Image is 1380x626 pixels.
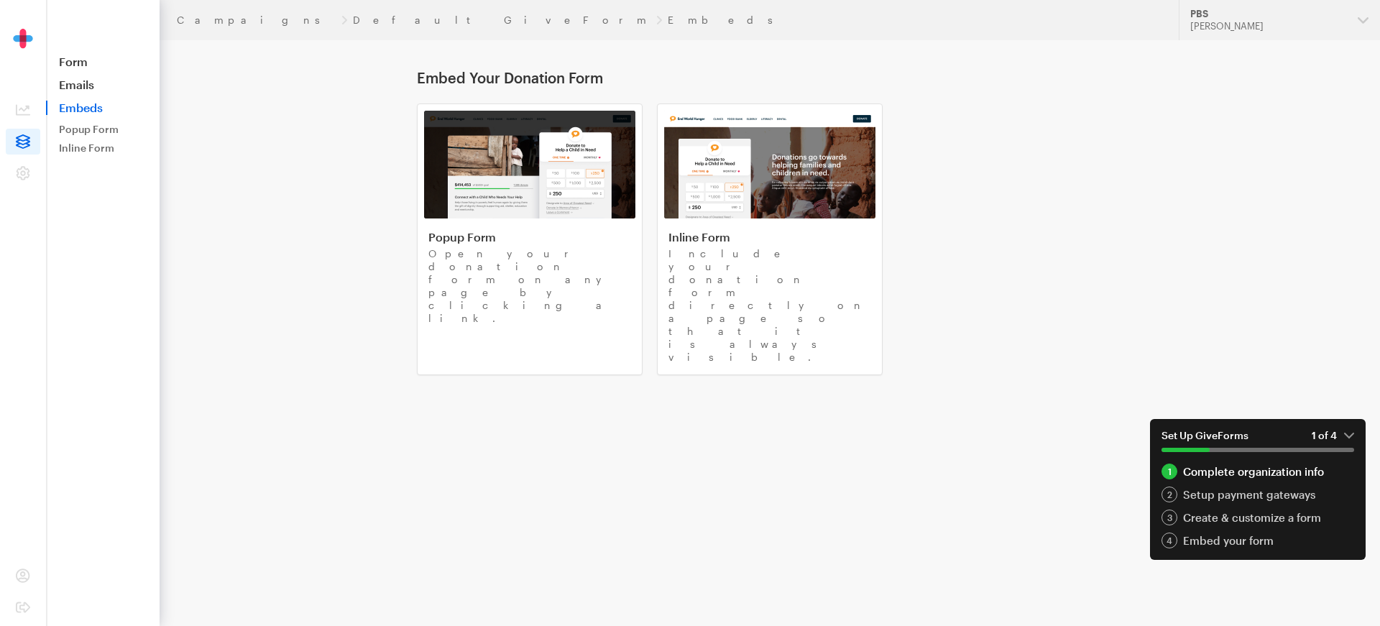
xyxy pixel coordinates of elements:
[177,14,336,26] a: Campaigns
[46,78,160,92] a: Emails
[1161,533,1177,548] div: 4
[46,101,160,115] span: Embeds
[1161,464,1354,479] div: Complete organization info
[53,121,154,138] a: Popup Form
[1161,510,1354,525] a: 3 Create & customize a form
[53,139,154,157] a: Inline Form
[1312,429,1354,442] em: 1 of 4
[1161,510,1177,525] div: 3
[1190,20,1346,32] div: [PERSON_NAME]
[1161,464,1354,479] a: 1 Complete organization info
[1190,8,1346,20] div: PBS
[424,111,635,218] img: popup-form-5b4acd790b338fb362b038d5767f041f74c8b6526b41900b6d4ddf6372801506.png
[1161,464,1177,479] div: 1
[417,69,1123,86] h1: Embed Your Donation Form
[417,103,643,375] a: Popup Form Open your donation form on any page by clicking a link.
[1161,487,1354,502] a: 2 Setup payment gateways
[1161,533,1354,548] div: Embed your form
[1161,533,1354,548] a: 4 Embed your form
[664,111,875,218] img: inline-form-71fcfff58df17d31bfcfba5f3ad4030f01664eead505184072cc27d148d156ed.png
[353,14,650,26] a: Default GiveForm
[1161,487,1177,502] div: 2
[1161,487,1354,502] div: Setup payment gateways
[1150,419,1366,464] button: Set Up GiveForms1 of 4
[657,103,883,375] a: Inline Form Include your donation form directly on a page so that it is always visible.
[428,230,631,244] h4: Popup Form
[428,247,631,325] p: Open your donation form on any page by clicking a link.
[1161,510,1354,525] div: Create & customize a form
[668,230,871,244] h4: Inline Form
[46,55,160,69] a: Form
[668,247,871,364] p: Include your donation form directly on a page so that it is always visible.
